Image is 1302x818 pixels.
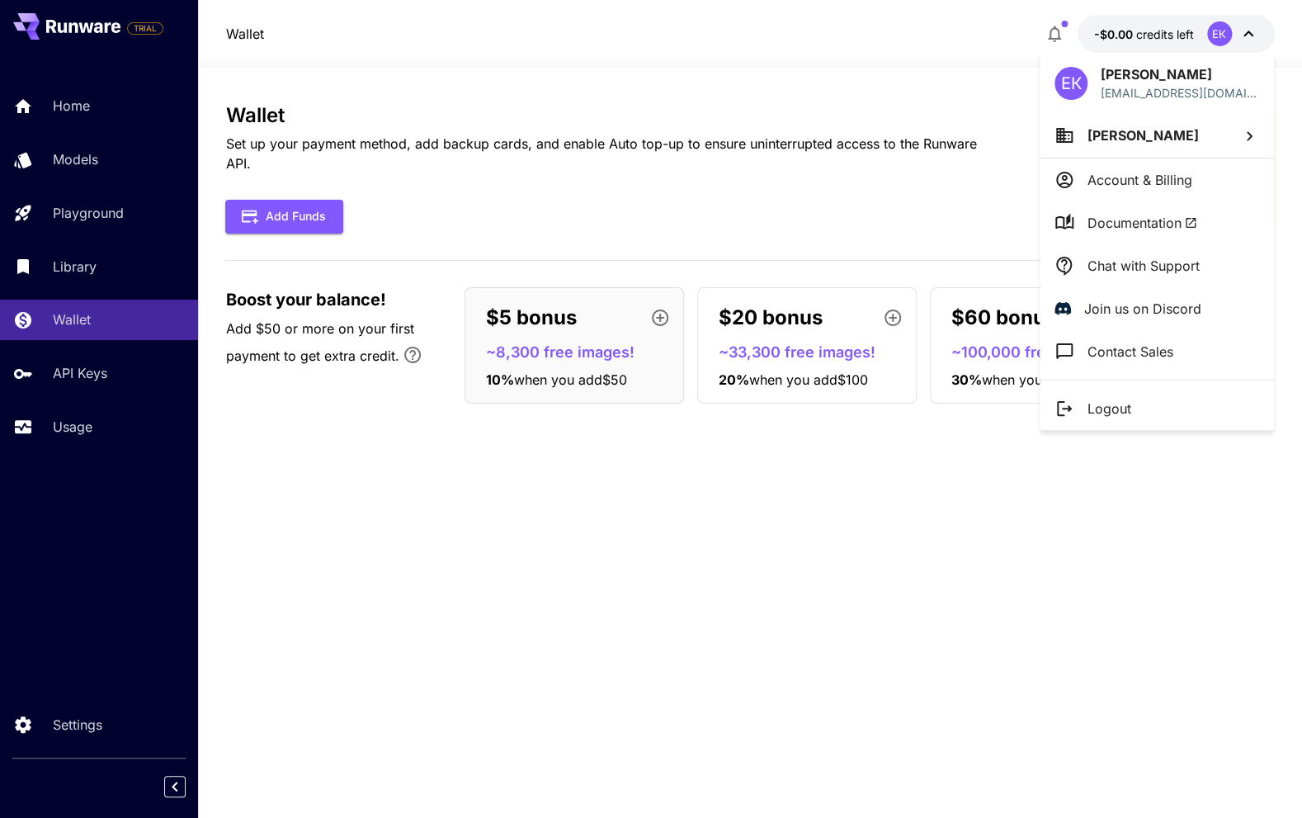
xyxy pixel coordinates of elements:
div: kuimovevgeniy186@gmail.com [1101,84,1259,102]
p: [PERSON_NAME] [1101,64,1259,84]
p: Join us on Discord [1084,299,1201,319]
p: [EMAIL_ADDRESS][DOMAIN_NAME] [1101,84,1259,102]
p: Chat with Support [1087,256,1200,276]
span: Documentation [1087,213,1197,233]
p: Contact Sales [1087,342,1173,362]
div: ЕК [1054,67,1087,100]
p: Account & Billing [1087,170,1192,190]
span: [PERSON_NAME] [1087,127,1199,144]
button: [PERSON_NAME] [1040,113,1274,158]
p: Logout [1087,399,1131,418]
